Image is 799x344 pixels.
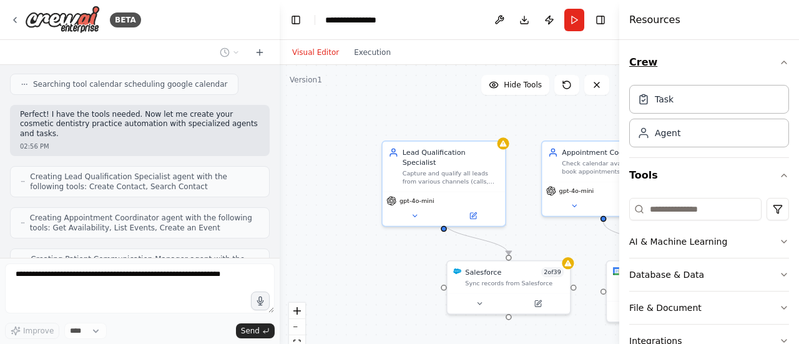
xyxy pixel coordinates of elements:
button: Start a new chat [250,45,270,60]
g: Edge from 47d35334-3a0c-4e06-9eae-1bee7dd66597 to bf797c28-392f-479a-857b-bec9b45e7631 [439,222,514,255]
span: Creating Patient Communication Manager agent with the following tools: Send an Email [31,254,259,274]
button: Open in side panel [509,298,566,310]
span: Creating Appointment Coordinator agent with the following tools: Get Availability, List Events, C... [30,213,259,233]
span: Searching tool calendar scheduling google calendar [33,79,228,89]
img: Salesforce [453,267,461,275]
img: Logo [25,6,100,34]
div: Lead Qualification Specialist [403,147,499,167]
button: Send [236,323,275,338]
div: Salesforce [465,267,501,277]
button: Hide right sidebar [592,11,609,29]
p: Perfect! I have the tools needed. Now let me create your cosmetic dentistry practice automation w... [20,110,260,139]
button: Switch to previous chat [215,45,245,60]
span: Hide Tools [504,80,542,90]
span: gpt-4o-mini [399,197,434,205]
button: Tools [629,158,789,193]
div: Crew [629,80,789,157]
span: gpt-4o-mini [559,187,594,195]
button: Hide Tools [481,75,549,95]
button: Visual Editor [285,45,346,60]
nav: breadcrumb [325,14,388,26]
div: Lead Qualification SpecialistCapture and qualify all leads from various channels (calls, website ... [381,140,506,227]
h4: Resources [629,12,680,27]
button: Click to speak your automation idea [251,292,270,310]
button: File & Document [629,292,789,324]
button: Hide left sidebar [287,11,305,29]
div: Google Calendar [606,260,731,323]
div: Sync records from Salesforce [465,279,564,287]
span: Creating Lead Qualification Specialist agent with the following tools: Create Contact, Search Con... [30,172,259,192]
div: 02:56 PM [20,142,260,151]
textarea: To enrich screen reader interactions, please activate Accessibility in Grammarly extension settings [5,263,275,313]
button: zoom in [289,303,305,319]
div: Appointment CoordinatorCheck calendar availability, book appointments for qualified leads, and en... [541,140,666,217]
button: AI & Machine Learning [629,225,789,258]
div: Check calendar availability, book appointments for qualified leads, and ensure optimal scheduling... [562,159,659,175]
div: SalesforceSalesforce2of39Sync records from Salesforce [446,260,571,315]
div: Capture and qualify all leads from various channels (calls, website forms, SMS, social media DMs)... [403,169,499,185]
button: Improve [5,323,59,339]
span: Send [241,326,260,336]
div: Agent [655,127,680,139]
button: Crew [629,45,789,80]
img: Google Calendar [613,267,621,275]
button: Open in side panel [604,200,660,212]
button: Open in side panel [445,210,501,222]
div: BETA [110,12,141,27]
div: Task [655,93,674,106]
button: Database & Data [629,258,789,291]
button: zoom out [289,319,305,335]
button: Execution [346,45,398,60]
div: Appointment Coordinator [562,147,659,157]
span: Number of enabled actions [541,267,564,277]
div: Version 1 [290,75,322,85]
span: Improve [23,326,54,336]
